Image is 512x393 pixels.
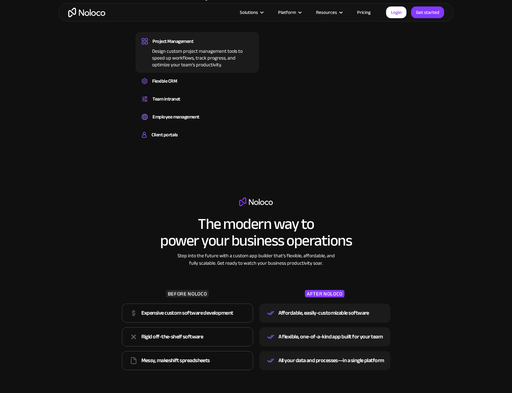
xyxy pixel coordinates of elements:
[166,290,209,297] div: BEFORE NOLOCO
[142,104,253,105] div: Set up a central space for your team to collaborate, share information, and stay up to date on co...
[232,8,270,16] div: Solutions
[270,8,308,16] div: Platform
[240,8,258,16] div: Solutions
[142,139,253,141] div: Build a secure, fully-branded, and personalized client portal that lets your customers self-serve.
[278,308,369,318] div: Affordable, easily-customizable software
[308,8,349,16] div: Resources
[152,77,177,86] div: Flexible CRM
[349,8,378,16] a: Pricing
[152,112,199,122] div: Employee management
[278,8,296,16] div: Platform
[141,308,233,318] div: Expensive custom software development
[152,37,193,46] div: Project Management
[316,8,337,16] div: Resources
[142,46,253,68] div: Design custom project management tools to speed up workflows, track progress, and optimize your t...
[411,6,444,18] a: Get started
[68,8,105,17] a: home
[305,290,344,297] div: AFTER NOLOCO
[152,94,180,104] div: Team intranet
[174,252,338,267] div: Step into the future with a custom app builder that’s flexible, affordable, and fully scalable. G...
[141,356,210,365] div: Messy, makeshift spreadsheets
[142,122,253,123] div: Easily manage employee information, track performance, and handle HR tasks from a single platform.
[160,216,352,249] h2: The modern way to power your business operations
[141,332,203,341] div: Rigid off-the-shelf software
[142,86,253,88] div: Create a custom CRM that you can adapt to your business’s needs, centralize your workflows, and m...
[152,130,177,139] div: Client portals
[386,6,406,18] a: Login
[278,356,384,365] div: All your data and processes—in a single platform
[278,332,383,341] div: A flexible, one-of-a-kind app built for your team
